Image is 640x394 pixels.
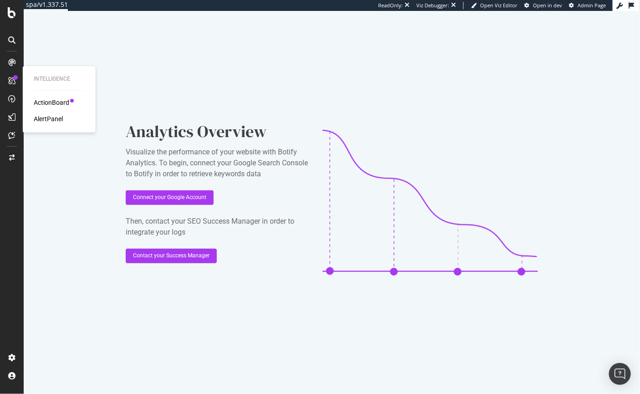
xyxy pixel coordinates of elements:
[133,194,206,201] div: Connect your Google Account
[524,2,562,9] a: Open in dev
[126,190,214,205] button: Connect your Google Account
[416,2,449,9] div: Viz Debugger:
[34,114,63,123] a: AlertPanel
[323,130,538,276] img: CaL_T18e.png
[133,252,210,260] div: Contact your Success Manager
[578,2,606,9] span: Admin Page
[126,216,308,238] div: Then, contact your SEO Success Manager in order to integrate your logs
[378,2,403,9] div: ReadOnly:
[126,249,217,263] button: Contact your Success Manager
[126,120,308,143] div: Analytics Overview
[471,2,517,9] a: Open Viz Editor
[569,2,606,9] a: Admin Page
[34,75,85,83] div: Intelligence
[126,147,308,179] div: Visualize the performance of your website with Botify Analytics. To begin, connect your Google Se...
[480,2,517,9] span: Open Viz Editor
[609,363,631,385] div: Open Intercom Messenger
[533,2,562,9] span: Open in dev
[34,98,69,107] a: ActionBoard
